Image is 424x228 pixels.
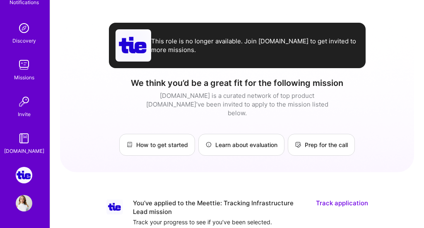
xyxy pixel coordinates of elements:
[18,110,31,119] div: Invite
[288,134,355,156] a: Prep for the call
[16,93,32,110] img: Invite
[119,134,195,156] a: How to get started
[16,195,32,211] img: User Avatar
[4,147,44,155] div: [DOMAIN_NAME]
[144,91,330,117] div: [DOMAIN_NAME] is a curated network of top product [DOMAIN_NAME]’ve been invited to apply to the m...
[106,199,123,214] img: Company Logo
[16,20,32,36] img: discovery
[14,195,34,211] a: User Avatar
[198,134,284,156] a: Learn about evaluation
[116,29,151,62] img: Company Logo
[16,167,32,183] img: Meettie: Tracking Infrastructure Lead
[14,73,34,82] div: Missions
[295,141,301,148] img: Prep for the call
[14,167,34,183] a: Meettie: Tracking Infrastructure Lead
[16,57,32,73] img: teamwork
[133,218,299,226] div: Track your progress to see if you’ve been selected.
[316,199,368,216] a: Track application
[60,78,414,88] h1: We think you’d be a great fit for the following mission
[16,130,32,147] img: guide book
[151,37,359,54] span: This role is no longer available. Join [DOMAIN_NAME] to get invited to more missions.
[133,199,306,216] div: You’ve applied to the Meettie: Tracking Infrastructure Lead mission
[205,141,212,148] img: Learn about evaluation
[126,141,133,148] img: How to get started
[12,36,36,45] div: Discovery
